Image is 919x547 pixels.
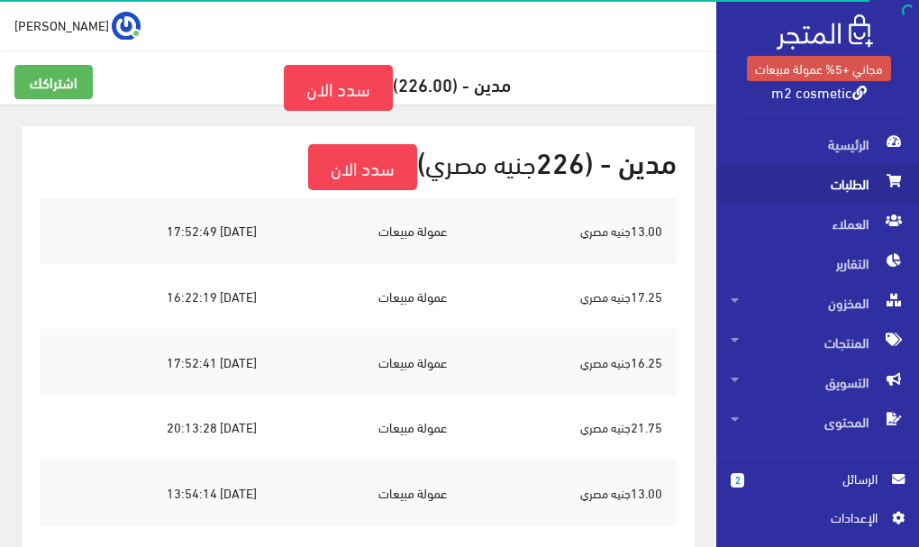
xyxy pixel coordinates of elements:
[284,65,393,111] a: سدد الان
[731,164,905,204] span: الطلبات
[777,14,873,50] img: .
[580,416,631,438] small: جنيه مصري
[731,402,905,442] span: المحتوى
[40,395,271,460] td: [DATE] 20:13:28
[308,144,417,190] a: سدد الان
[271,395,460,460] td: عمولة مبيعات
[14,65,702,111] h5: مدين - (226.00)
[580,351,631,373] small: جنيه مصري
[580,220,631,242] small: جنيه مصري
[731,204,905,243] span: العملاء
[40,460,271,525] td: [DATE] 13:54:14
[731,362,905,402] span: التسويق
[716,323,919,362] a: المنتجات
[14,65,93,99] a: اشتراكك
[271,198,460,264] td: عمولة مبيعات
[716,243,919,283] a: التقارير
[580,286,631,307] small: جنيه مصري
[731,243,905,283] span: التقارير
[716,204,919,243] a: العملاء
[461,395,678,460] td: 21.75
[40,264,271,330] td: [DATE] 16:22:19
[747,56,891,81] a: مجاني +5% عمولة مبيعات
[716,283,919,323] a: المخزون
[461,460,678,525] td: 13.00
[731,469,905,507] a: 2 الرسائل
[112,12,141,41] img: ...
[731,473,744,488] span: 2
[461,264,678,330] td: 17.25
[271,264,460,330] td: عمولة مبيعات
[14,14,109,36] span: [PERSON_NAME]
[731,124,905,164] span: الرئيسية
[745,507,877,527] span: اﻹعدادات
[716,164,919,204] a: الطلبات
[731,283,905,323] span: المخزون
[716,402,919,442] a: المحتوى
[40,329,271,395] td: [DATE] 17:52:41
[759,469,878,488] span: الرسائل
[461,198,678,264] td: 13.00
[461,329,678,395] td: 16.25
[731,507,905,536] a: اﻹعدادات
[40,144,677,190] h2: مدين - (226 )
[716,124,919,164] a: الرئيسية
[271,460,460,525] td: عمولة مبيعات
[731,323,905,362] span: المنتجات
[271,329,460,395] td: عمولة مبيعات
[14,11,141,40] a: ... [PERSON_NAME]
[40,198,271,264] td: [DATE] 17:52:49
[771,78,867,105] a: m2 cosmetic
[580,482,631,504] small: جنيه مصري
[425,139,536,186] small: جنيه مصري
